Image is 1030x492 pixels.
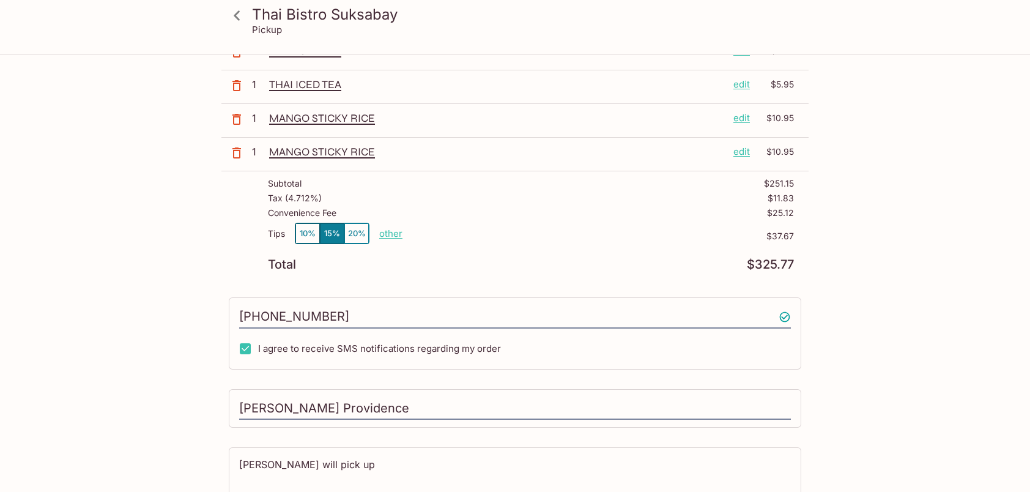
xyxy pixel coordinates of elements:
[269,78,724,91] p: THAI ICED TEA
[344,223,369,244] button: 20%
[768,193,794,203] p: $11.83
[239,305,791,329] input: Enter phone number
[733,78,750,91] p: edit
[733,145,750,158] p: edit
[268,193,322,203] p: Tax ( 4.712% )
[733,111,750,125] p: edit
[252,78,264,91] p: 1
[402,231,794,241] p: $37.67
[757,145,794,158] p: $10.95
[767,208,794,218] p: $25.12
[269,111,724,125] p: MANGO STICKY RICE
[268,259,296,270] p: Total
[258,343,501,354] span: I agree to receive SMS notifications regarding my order
[379,228,402,239] button: other
[268,179,302,188] p: Subtotal
[252,145,264,158] p: 1
[269,145,724,158] p: MANGO STICKY RICE
[239,397,791,420] input: Enter first and last name
[252,111,264,125] p: 1
[252,5,799,24] h3: Thai Bistro Suksabay
[757,78,794,91] p: $5.95
[268,208,336,218] p: Convenience Fee
[268,229,285,239] p: Tips
[764,179,794,188] p: $251.15
[747,259,794,270] p: $325.77
[757,111,794,125] p: $10.95
[252,24,282,35] p: Pickup
[320,223,344,244] button: 15%
[295,223,320,244] button: 10%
